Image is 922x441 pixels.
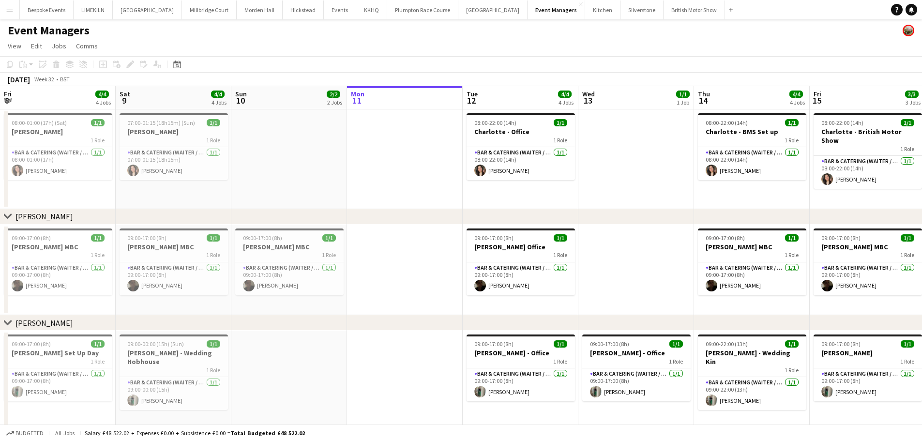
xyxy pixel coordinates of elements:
button: KKHQ [356,0,387,19]
span: 09:00-17:00 (8h) [706,234,745,242]
app-card-role: Bar & Catering (Waiter / waitress)1/109:00-17:00 (8h)[PERSON_NAME] [120,262,228,295]
h3: [PERSON_NAME] [4,127,112,136]
h3: [PERSON_NAME] - Office [467,349,575,357]
button: Hickstead [283,0,324,19]
h3: [PERSON_NAME] MBC [698,243,806,251]
span: 1 Role [553,137,567,144]
span: Edit [31,42,42,50]
span: 1/1 [676,91,690,98]
div: 4 Jobs [559,99,574,106]
span: 1/1 [554,234,567,242]
div: 4 Jobs [212,99,227,106]
div: 4 Jobs [790,99,805,106]
a: View [4,40,25,52]
div: 1 Job [677,99,689,106]
span: 09:00-17:00 (8h) [127,234,166,242]
app-job-card: 09:00-17:00 (8h)1/1[PERSON_NAME] - Office1 RoleBar & Catering (Waiter / waitress)1/109:00-17:00 (... [582,335,691,401]
span: 1 Role [322,251,336,259]
span: 3/3 [905,91,919,98]
span: 09:00-00:00 (15h) (Sun) [127,340,184,348]
app-card-role: Bar & Catering (Waiter / waitress)1/108:00-22:00 (14h)[PERSON_NAME] [467,147,575,180]
app-job-card: 09:00-17:00 (8h)1/1[PERSON_NAME] Set Up Day1 RoleBar & Catering (Waiter / waitress)1/109:00-17:00... [4,335,112,401]
app-user-avatar: Staffing Manager [903,25,914,36]
h3: [PERSON_NAME] - Wedding Kin [698,349,806,366]
div: 08:00-01:00 (17h) (Sat)1/1[PERSON_NAME]1 RoleBar & Catering (Waiter / waitress)1/108:00-01:00 (17... [4,113,112,180]
app-job-card: 09:00-17:00 (8h)1/1[PERSON_NAME] Office1 RoleBar & Catering (Waiter / waitress)1/109:00-17:00 (8h... [467,228,575,295]
span: Sun [235,90,247,98]
span: 12 [465,95,478,106]
span: 1/1 [901,234,914,242]
span: 1/1 [785,234,799,242]
span: 1/1 [207,234,220,242]
span: 1 Role [91,251,105,259]
span: All jobs [53,429,76,437]
span: Comms [76,42,98,50]
span: View [8,42,21,50]
span: 4/4 [558,91,572,98]
app-job-card: 09:00-00:00 (15h) (Sun)1/1[PERSON_NAME] - Wedding Hobhouse1 RoleBar & Catering (Waiter / waitress... [120,335,228,410]
span: 1/1 [91,119,105,126]
span: 4/4 [95,91,109,98]
span: 1 Role [785,137,799,144]
span: Budgeted [15,430,44,437]
span: 1/1 [901,340,914,348]
div: 08:00-22:00 (14h)1/1Charlotte - Office1 RoleBar & Catering (Waiter / waitress)1/108:00-22:00 (14h... [467,113,575,180]
span: 1 Role [785,251,799,259]
span: 1/1 [669,340,683,348]
div: 09:00-17:00 (8h)1/1[PERSON_NAME] - Office1 RoleBar & Catering (Waiter / waitress)1/109:00-17:00 (... [467,335,575,401]
a: Jobs [48,40,70,52]
h3: [PERSON_NAME] Set Up Day [4,349,112,357]
button: Plumpton Race Course [387,0,458,19]
button: Kitchen [585,0,620,19]
span: 13 [581,95,595,106]
button: [GEOGRAPHIC_DATA] [458,0,528,19]
span: 11 [349,95,364,106]
app-card-role: Bar & Catering (Waiter / waitress)1/109:00-17:00 (8h)[PERSON_NAME] [4,368,112,401]
span: 4/4 [211,91,225,98]
button: Millbridge Court [182,0,237,19]
span: Sat [120,90,130,98]
span: 09:00-17:00 (8h) [243,234,282,242]
span: 09:00-17:00 (8h) [12,340,51,348]
h3: Charlotte - BMS Set up [698,127,806,136]
app-job-card: 09:00-17:00 (8h)1/1[PERSON_NAME] MBC1 RoleBar & Catering (Waiter / waitress)1/109:00-17:00 (8h)[P... [235,228,344,295]
div: [PERSON_NAME] [15,318,73,328]
button: British Motor Show [664,0,725,19]
span: 9 [118,95,130,106]
button: Morden Hall [237,0,283,19]
span: 1 Role [785,366,799,374]
h3: [PERSON_NAME] [814,349,922,357]
span: 09:00-17:00 (8h) [590,340,629,348]
button: LIMEKILN [74,0,113,19]
span: 15 [812,95,821,106]
div: BST [60,76,70,83]
span: 09:00-17:00 (8h) [474,340,514,348]
app-card-role: Bar & Catering (Waiter / waitress)1/109:00-17:00 (8h)[PERSON_NAME] [698,262,806,295]
button: Events [324,0,356,19]
app-card-role: Bar & Catering (Waiter / waitress)1/109:00-17:00 (8h)[PERSON_NAME] [814,368,922,401]
span: Mon [351,90,364,98]
app-job-card: 09:00-17:00 (8h)1/1[PERSON_NAME] MBC1 RoleBar & Catering (Waiter / waitress)1/109:00-17:00 (8h)[P... [698,228,806,295]
span: 1 Role [91,137,105,144]
span: 8 [2,95,12,106]
span: 1/1 [91,340,105,348]
app-card-role: Bar & Catering (Waiter / waitress)1/109:00-00:00 (15h)[PERSON_NAME] [120,377,228,410]
div: [PERSON_NAME] [15,212,73,221]
button: Silverstone [620,0,664,19]
app-card-role: Bar & Catering (Waiter / waitress)1/109:00-17:00 (8h)[PERSON_NAME] [4,262,112,295]
app-card-role: Bar & Catering (Waiter / waitress)1/108:00-01:00 (17h)[PERSON_NAME] [4,147,112,180]
a: Edit [27,40,46,52]
span: 1/1 [207,340,220,348]
span: 08:00-22:00 (14h) [706,119,748,126]
span: 09:00-17:00 (8h) [821,340,861,348]
app-card-role: Bar & Catering (Waiter / waitress)1/109:00-17:00 (8h)[PERSON_NAME] [814,262,922,295]
app-job-card: 09:00-22:00 (13h)1/1[PERSON_NAME] - Wedding Kin1 RoleBar & Catering (Waiter / waitress)1/109:00-2... [698,335,806,410]
span: Fri [4,90,12,98]
h3: Charlotte - British Motor Show [814,127,922,145]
